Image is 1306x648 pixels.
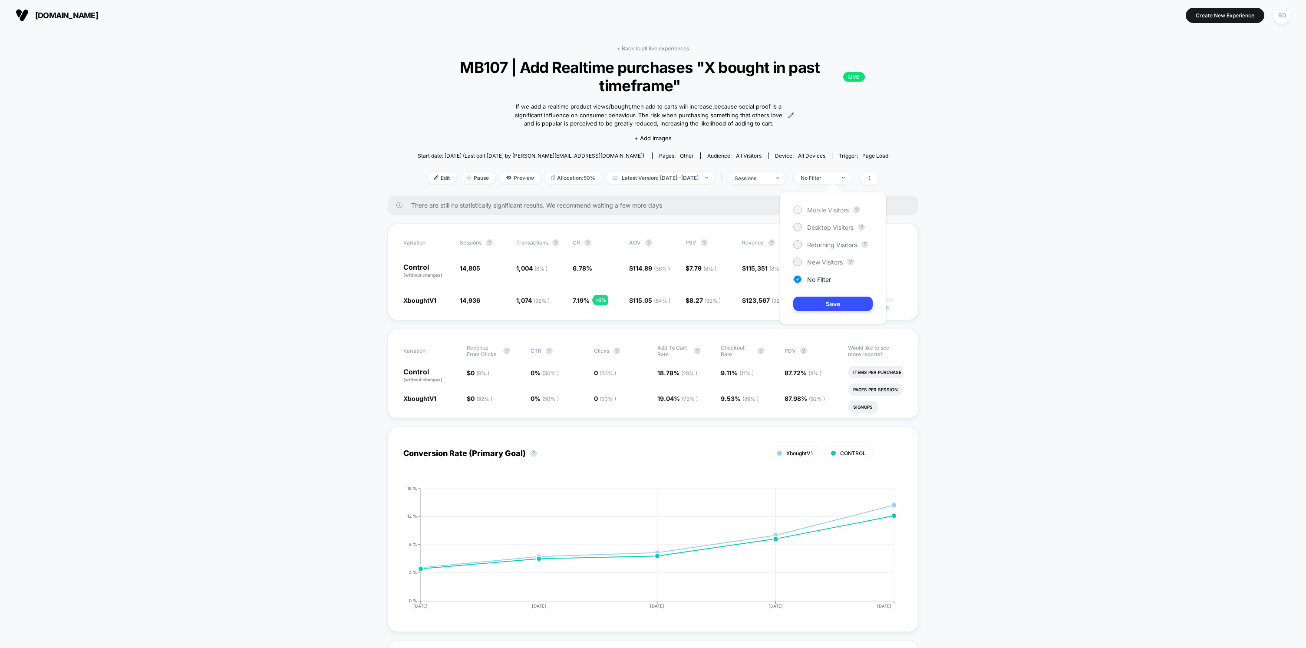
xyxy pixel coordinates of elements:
span: ( 92 % ) [705,298,721,304]
span: PSV [686,239,696,246]
span: 19.04 % [657,395,698,402]
span: $ [686,297,721,304]
span: 115,351 [746,264,782,272]
span: $ [686,264,716,272]
span: 1,074 [516,297,550,304]
span: Sessions [460,239,482,246]
span: ( 50 % ) [600,370,616,377]
button: ? [847,258,854,265]
span: If we add a realtime product views/bought,then add to carts will increase,because social proof is... [512,102,786,128]
img: end [842,177,845,179]
span: all devices [798,152,825,159]
span: ( 92 % ) [809,396,825,402]
span: ( 50 % ) [542,370,559,377]
span: ( 72 % ) [682,396,698,402]
tspan: 4 % [409,570,417,575]
p: Control [403,368,458,383]
button: ? [757,347,764,354]
span: Revenue From Clicks [467,344,499,357]
button: ? [858,224,865,231]
span: No Filter [807,276,831,283]
span: 123,567 [746,297,788,304]
li: Pages Per Session [848,384,903,396]
button: ? [645,239,652,246]
button: ? [552,239,559,246]
span: Preview [500,172,541,184]
span: 7.79 [689,264,716,272]
span: ( 11 % ) [739,370,754,377]
span: 0 % [531,369,559,377]
span: ( 28 % ) [681,370,697,377]
span: ( 64 % ) [654,298,670,304]
button: ? [701,239,708,246]
tspan: 12 % [407,513,417,519]
span: XboughtV1 [786,450,813,456]
span: 8.27 [689,297,721,304]
span: Pause [461,172,495,184]
span: (without changes) [403,377,442,382]
div: + 6 % [593,295,608,305]
span: XboughtV1 [403,395,436,402]
span: Edit [428,172,456,184]
img: end [705,177,708,179]
span: Transactions [516,239,548,246]
span: ( 92 % ) [534,298,550,304]
span: Checkout Rate [721,344,753,357]
a: < Back to all live experiences [617,45,689,52]
span: ( 50 % ) [600,396,616,402]
span: CR [573,239,580,246]
span: other [680,152,694,159]
li: Items Per Purchase [848,366,907,378]
button: Save [793,297,873,311]
span: Page Load [862,152,888,159]
span: ( 8 % ) [534,265,547,272]
p: LIVE [843,72,865,82]
span: All Visitors [736,152,762,159]
button: ? [486,239,493,246]
span: 115.05 [633,297,670,304]
span: 0 [594,369,616,377]
tspan: [DATE] [650,603,665,608]
span: Returning Visitors [807,241,857,248]
span: CTR [531,347,541,354]
tspan: [DATE] [877,603,891,608]
span: $ [742,264,782,272]
div: sessions [735,175,769,182]
p: Would like to see more reports? [848,344,903,357]
span: Desktop Visitors [807,224,854,231]
span: $ [629,297,670,304]
div: BD [1273,7,1290,24]
span: ( 36 % ) [654,265,670,272]
span: 9.11 % [721,369,754,377]
img: end [467,175,472,180]
span: $ [742,297,788,304]
button: ? [800,347,807,354]
div: Audience: [707,152,762,159]
span: ( 8 % ) [808,370,821,377]
span: [DOMAIN_NAME] [35,11,98,20]
span: Allocation: 50% [545,172,602,184]
span: | [719,172,728,185]
tspan: 8 % [409,542,417,547]
tspan: [DATE] [768,603,783,608]
span: 7.19 % [573,297,590,304]
span: $ [467,395,492,402]
span: ( 8 % ) [476,370,489,377]
button: ? [503,347,510,354]
button: ? [530,450,537,457]
span: Device: [768,152,832,159]
span: ( 92 % ) [476,396,492,402]
li: Signups [848,401,878,413]
span: XboughtV1 [403,297,436,304]
span: 87.72 % [785,369,821,377]
span: Variation [403,344,451,357]
span: There are still no statistically significant results. We recommend waiting a few more days [411,202,901,209]
span: ( 50 % ) [542,396,559,402]
span: (without changes) [403,272,442,278]
button: ? [613,347,620,354]
button: ? [546,347,553,354]
button: ? [584,239,591,246]
span: Mobile Visitors [807,206,849,214]
span: 6.78 % [573,264,592,272]
button: ? [694,347,701,354]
